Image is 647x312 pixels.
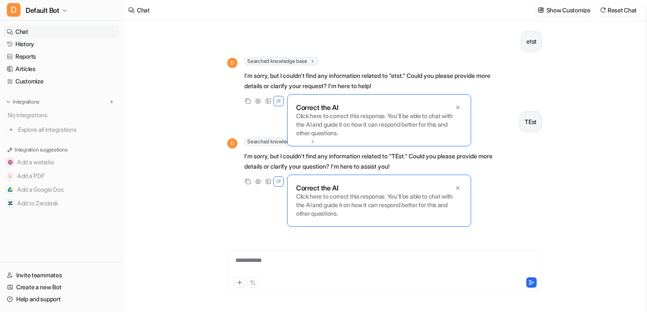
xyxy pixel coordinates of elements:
span: Searched knowledge base [244,137,319,146]
p: etst [526,36,537,47]
p: Integration suggestions [15,146,67,154]
button: Show Customize [535,4,594,16]
span: D [227,138,237,149]
img: explore all integrations [7,125,15,134]
div: Chat [137,6,150,15]
img: customize [538,7,544,13]
a: Articles [3,63,119,75]
img: Add to Zendesk [8,201,13,206]
a: Help and support [3,293,119,305]
a: Chat [3,26,119,38]
div: No integrations [5,108,119,122]
p: I'm sorry, but I couldn't find any information related to "TEst." Could you please provide more d... [244,151,495,172]
span: Default Bot [26,4,59,16]
p: Integrations [13,98,39,105]
a: History [3,38,119,50]
img: expand menu [5,99,11,105]
p: Correct the AI [296,184,338,192]
p: Click here to correct this response. You'll be able to chat with the AI and guide it on how it ca... [296,192,462,218]
button: Add a PDFAdd a PDF [3,169,119,183]
a: Invite teammates [3,269,119,281]
p: Correct the AI [296,103,338,112]
span: Searched knowledge base [244,57,319,65]
img: Add a website [8,160,13,165]
span: Explore all integrations [18,123,116,137]
button: Add to ZendeskAdd to Zendesk [3,196,119,210]
img: Add a PDF [8,173,13,178]
a: Reports [3,51,119,62]
p: I'm sorry, but I couldn't find any information related to "etst." Could you please provide more d... [244,71,495,91]
img: menu_add.svg [109,99,115,105]
p: Click here to correct this response. You'll be able to chat with the AI and guide it on how it ca... [296,112,462,137]
button: Add a Google DocAdd a Google Doc [3,183,119,196]
a: Create a new Bot [3,281,119,293]
button: Integrations [3,98,42,106]
a: Explore all integrations [3,124,119,136]
button: Add a websiteAdd a website [3,155,119,169]
img: Add a Google Doc [8,187,13,192]
span: D [227,58,237,68]
p: TEst [525,117,537,127]
button: Reset Chat [597,4,640,16]
p: Show Customize [546,6,591,15]
a: Customize [3,75,119,87]
span: D [7,3,21,17]
img: reset [600,7,606,13]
